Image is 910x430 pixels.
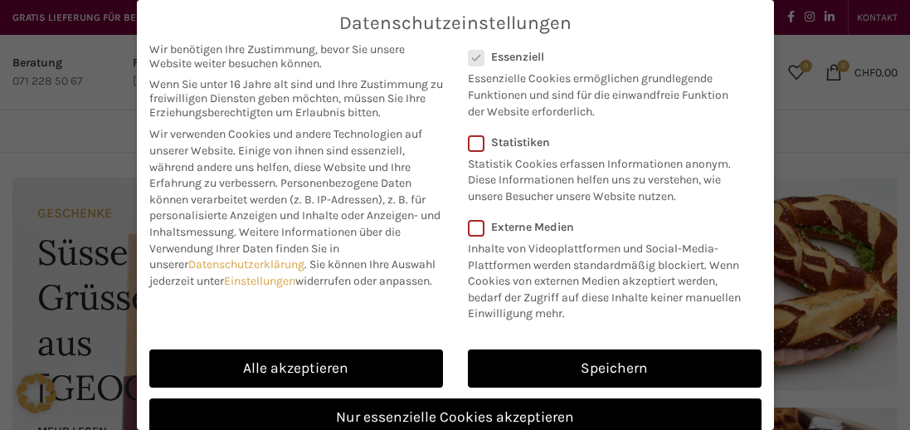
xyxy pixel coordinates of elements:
[149,127,422,190] span: Wir verwenden Cookies und andere Technologien auf unserer Website. Einige von ihnen sind essenzie...
[224,274,295,288] a: Einstellungen
[149,42,443,71] span: Wir benötigen Ihre Zustimmung, bevor Sie unsere Website weiter besuchen können.
[468,234,751,322] p: Inhalte von Videoplattformen und Social-Media-Plattformen werden standardmäßig blockiert. Wenn Co...
[149,176,440,239] span: Personenbezogene Daten können verarbeitet werden (z. B. IP-Adressen), z. B. für personalisierte A...
[339,12,572,34] span: Datenschutzeinstellungen
[149,349,443,388] a: Alle akzeptieren
[468,220,751,234] label: Externe Medien
[149,257,436,288] span: Sie können Ihre Auswahl jederzeit unter widerrufen oder anpassen.
[468,50,740,64] label: Essenziell
[188,257,304,271] a: Datenschutzerklärung
[149,77,443,120] span: Wenn Sie unter 16 Jahre alt sind und Ihre Zustimmung zu freiwilligen Diensten geben möchten, müss...
[468,349,762,388] a: Speichern
[468,135,740,149] label: Statistiken
[468,64,740,120] p: Essenzielle Cookies ermöglichen grundlegende Funktionen und sind für die einwandfreie Funktion de...
[149,225,401,271] span: Weitere Informationen über die Verwendung Ihrer Daten finden Sie in unserer .
[468,149,740,205] p: Statistik Cookies erfassen Informationen anonym. Diese Informationen helfen uns zu verstehen, wie...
